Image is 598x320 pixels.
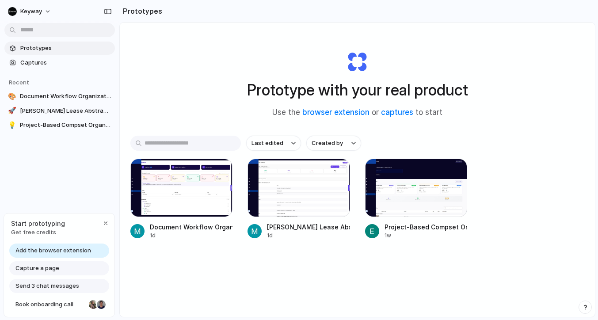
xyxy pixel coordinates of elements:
[88,299,99,310] div: Nicole Kubica
[385,232,467,240] div: 1w
[15,282,79,290] span: Send 3 chat messages
[119,6,162,16] h2: Prototypes
[4,104,115,118] a: 🚀[PERSON_NAME] Lease Abstract Dashboard
[385,222,467,232] div: Project-Based Compset Organizer
[9,79,29,86] span: Recent
[272,107,442,118] span: Use the or to start
[20,44,111,53] span: Prototypes
[246,136,301,151] button: Last edited
[150,232,232,240] div: 1d
[130,159,232,240] a: Document Workflow Organization DashboardDocument Workflow Organization Dashboard1d
[15,300,85,309] span: Book onboarding call
[312,139,343,148] span: Created by
[15,264,59,273] span: Capture a page
[381,108,413,117] a: captures
[4,42,115,55] a: Prototypes
[267,222,350,232] div: [PERSON_NAME] Lease Abstract Dashboard
[247,78,468,102] h1: Prototype with your real product
[248,159,350,240] a: Hines Lease Abstract Dashboard[PERSON_NAME] Lease Abstract Dashboard1d
[20,121,111,130] span: Project-Based Compset Organizer
[365,159,467,240] a: Project-Based Compset OrganizerProject-Based Compset Organizer1w
[267,232,350,240] div: 1d
[20,7,42,16] span: Keyway
[302,108,369,117] a: browser extension
[306,136,361,151] button: Created by
[9,297,109,312] a: Book onboarding call
[11,219,65,228] span: Start prototyping
[150,222,232,232] div: Document Workflow Organization Dashboard
[8,92,16,101] div: 🎨
[4,56,115,69] a: Captures
[20,107,111,115] span: [PERSON_NAME] Lease Abstract Dashboard
[8,121,16,130] div: 💡
[4,118,115,132] a: 💡Project-Based Compset Organizer
[11,228,65,237] span: Get free credits
[20,58,111,67] span: Captures
[4,90,115,103] a: 🎨Document Workflow Organization Dashboard
[96,299,107,310] div: Christian Iacullo
[15,246,91,255] span: Add the browser extension
[4,4,56,19] button: Keyway
[251,139,283,148] span: Last edited
[8,107,16,115] div: 🚀
[20,92,111,101] span: Document Workflow Organization Dashboard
